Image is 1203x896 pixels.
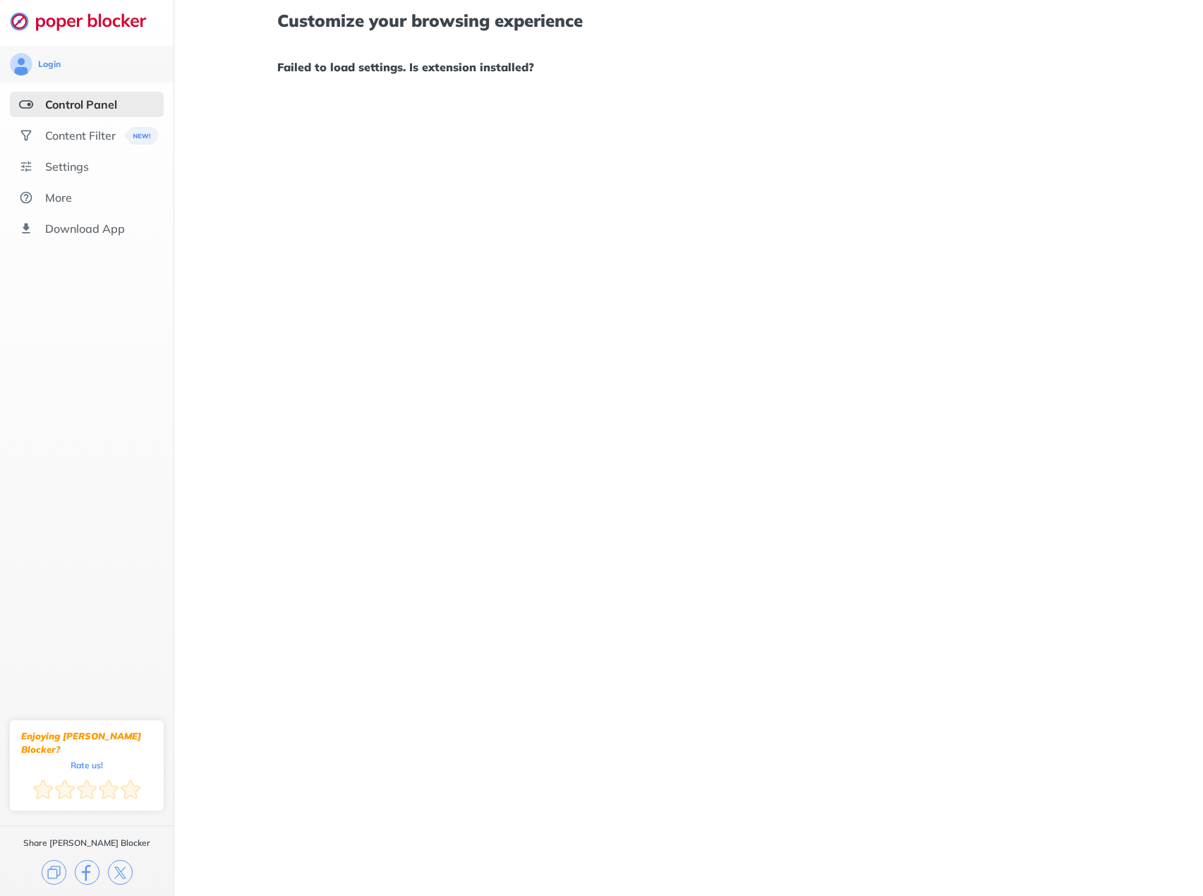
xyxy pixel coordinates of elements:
[19,128,33,143] img: social.svg
[21,729,152,756] div: Enjoying [PERSON_NAME] Blocker?
[23,837,150,849] div: Share [PERSON_NAME] Blocker
[45,222,125,236] div: Download App
[10,53,32,75] img: avatar.svg
[45,97,117,111] div: Control Panel
[19,159,33,174] img: settings.svg
[38,59,61,70] div: Login
[123,127,158,145] img: menuBanner.svg
[277,11,1100,30] h1: Customize your browsing experience
[10,11,162,31] img: logo-webpage.svg
[19,222,33,236] img: download-app.svg
[71,762,103,768] div: Rate us!
[19,97,33,111] img: features-selected.svg
[19,190,33,205] img: about.svg
[277,58,1100,76] h1: Failed to load settings. Is extension installed?
[45,159,89,174] div: Settings
[108,860,133,885] img: x.svg
[45,190,72,205] div: More
[45,128,116,143] div: Content Filter
[75,860,99,885] img: facebook.svg
[42,860,66,885] img: copy.svg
